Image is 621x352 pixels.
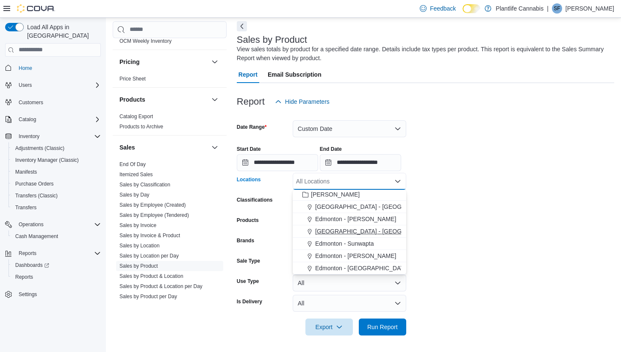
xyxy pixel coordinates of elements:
[315,264,409,272] span: Edmonton - [GEOGRAPHIC_DATA]
[119,172,153,177] a: Itemized Sales
[293,188,406,201] button: [PERSON_NAME]
[237,21,247,31] button: Next
[119,171,153,178] span: Itemized Sales
[293,120,406,137] button: Custom Date
[315,202,444,211] span: [GEOGRAPHIC_DATA] - [GEOGRAPHIC_DATA]
[305,319,353,335] button: Export
[8,154,104,166] button: Inventory Manager (Classic)
[119,283,202,289] a: Sales by Product & Location per Day
[566,3,614,14] p: [PERSON_NAME]
[119,192,150,198] a: Sales by Day
[12,272,101,282] span: Reports
[15,97,101,108] span: Customers
[15,114,101,125] span: Catalog
[119,182,170,188] a: Sales by Classification
[15,97,47,108] a: Customers
[293,250,406,262] button: Edmonton - [PERSON_NAME]
[119,161,146,167] a: End Of Day
[12,155,101,165] span: Inventory Manager (Classic)
[210,94,220,105] button: Products
[113,74,227,87] div: Pricing
[237,124,267,130] label: Date Range
[15,219,101,230] span: Operations
[119,38,172,44] a: OCM Weekly Inventory
[430,4,456,13] span: Feedback
[119,95,208,104] button: Products
[237,176,261,183] label: Locations
[15,80,101,90] span: Users
[8,259,104,271] a: Dashboards
[2,79,104,91] button: Users
[237,298,262,305] label: Is Delivery
[119,58,139,66] h3: Pricing
[15,63,36,73] a: Home
[463,4,480,13] input: Dark Mode
[15,169,37,175] span: Manifests
[119,294,177,299] a: Sales by Product per Day
[394,178,401,185] button: Close list of options
[268,66,322,83] span: Email Subscription
[12,260,101,270] span: Dashboards
[237,97,265,107] h3: Report
[12,179,101,189] span: Purchase Orders
[293,201,406,213] button: [GEOGRAPHIC_DATA] - [GEOGRAPHIC_DATA]
[113,36,227,50] div: OCM
[19,82,32,89] span: Users
[8,271,104,283] button: Reports
[19,291,37,298] span: Settings
[15,114,39,125] button: Catalog
[119,283,202,290] span: Sales by Product & Location per Day
[12,202,101,213] span: Transfers
[5,58,101,323] nav: Complex example
[12,179,57,189] a: Purchase Orders
[119,243,160,249] a: Sales by Location
[210,57,220,67] button: Pricing
[315,239,374,248] span: Edmonton - Sunwapta
[119,76,146,82] a: Price Sheet
[12,191,61,201] a: Transfers (Classic)
[15,219,47,230] button: Operations
[119,233,180,238] a: Sales by Invoice & Product
[237,146,261,152] label: Start Date
[19,250,36,257] span: Reports
[315,227,444,236] span: [GEOGRAPHIC_DATA] - [GEOGRAPHIC_DATA]
[119,273,183,279] a: Sales by Product & Location
[8,190,104,202] button: Transfers (Classic)
[552,3,562,14] div: Sean Fisher
[24,23,101,40] span: Load All Apps in [GEOGRAPHIC_DATA]
[12,155,82,165] a: Inventory Manager (Classic)
[15,248,40,258] button: Reports
[119,202,186,208] a: Sales by Employee (Created)
[320,146,342,152] label: End Date
[8,166,104,178] button: Manifests
[293,225,406,238] button: [GEOGRAPHIC_DATA] - [GEOGRAPHIC_DATA]
[315,252,396,260] span: Edmonton - [PERSON_NAME]
[15,180,54,187] span: Purchase Orders
[237,35,307,45] h3: Sales by Product
[119,293,177,300] span: Sales by Product per Day
[119,212,189,219] span: Sales by Employee (Tendered)
[17,4,55,13] img: Cova
[119,95,145,104] h3: Products
[12,167,40,177] a: Manifests
[320,154,401,171] input: Press the down key to open a popover containing a calendar.
[15,204,36,211] span: Transfers
[119,181,170,188] span: Sales by Classification
[119,124,163,130] a: Products to Archive
[15,289,101,299] span: Settings
[237,197,273,203] label: Classifications
[2,114,104,125] button: Catalog
[8,142,104,154] button: Adjustments (Classic)
[15,145,64,152] span: Adjustments (Classic)
[119,273,183,280] span: Sales by Product & Location
[119,253,179,259] a: Sales by Location per Day
[19,65,32,72] span: Home
[15,192,58,199] span: Transfers (Classic)
[237,258,260,264] label: Sale Type
[119,212,189,218] a: Sales by Employee (Tendered)
[15,131,101,141] span: Inventory
[2,288,104,300] button: Settings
